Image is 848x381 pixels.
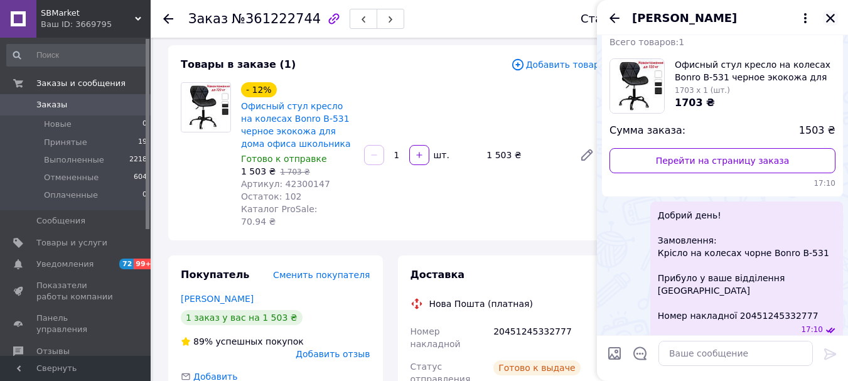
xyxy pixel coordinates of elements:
[675,97,715,109] span: 1703 ₴
[241,101,351,149] a: Офисный стул кресло на колесах Bonro B-531 черное экокожа для дома офиса школьника
[188,11,228,26] span: Заказ
[36,237,107,249] span: Товары и услуги
[241,166,276,176] span: 1 503 ₴
[36,78,126,89] span: Заказы и сообщения
[511,58,599,72] span: Добавить товар
[119,259,134,269] span: 72
[632,10,813,26] button: [PERSON_NAME]
[41,8,135,19] span: SBMarket
[426,298,536,310] div: Нова Пошта (платная)
[493,360,580,375] div: Готово к выдаче
[607,11,622,26] button: Назад
[163,13,173,25] div: Вернуться назад
[129,154,147,166] span: 2218
[411,326,461,349] span: Номер накладной
[193,336,213,346] span: 89%
[675,58,835,83] span: Офисный стул кресло на колесах Bonro B-531 черное экокожа для дома офиса школьника
[241,179,330,189] span: Артикул: 42300147
[491,320,602,355] div: 20451245332777
[142,119,147,130] span: 0
[280,168,309,176] span: 1 703 ₴
[799,124,835,138] span: 1503 ₴
[574,142,599,168] a: Редактировать
[41,19,151,30] div: Ваш ID: 3669795
[36,346,70,357] span: Отзывы
[181,269,249,281] span: Покупатель
[142,190,147,201] span: 0
[44,137,87,148] span: Принятые
[609,148,835,173] a: Перейти на страницу заказа
[609,124,685,138] span: Сумма заказа:
[241,154,327,164] span: Готово к отправке
[36,280,116,303] span: Показатели работы компании
[44,119,72,130] span: Новые
[44,172,99,183] span: Отмененные
[44,154,104,166] span: Выполненные
[609,178,835,189] span: 17:10 11.09.2025
[241,191,302,201] span: Остаток: 102
[823,11,838,26] button: Закрыть
[181,83,230,132] img: Офисный стул кресло на колесах Bonro B-531 черное экокожа для дома офиса школьника
[581,13,665,25] div: Статус заказа
[296,349,370,359] span: Добавить отзыв
[181,58,296,70] span: Товары в заказе (1)
[632,345,648,362] button: Открыть шаблоны ответов
[36,313,116,335] span: Панель управления
[610,59,664,113] img: 6784104467_w100_h100_ofisnyj-stul-kreslo.jpg
[134,172,147,183] span: 604
[241,204,317,227] span: Каталог ProSale: 70.94 ₴
[36,259,94,270] span: Уведомления
[36,99,67,110] span: Заказы
[431,149,451,161] div: шт.
[6,44,148,67] input: Поиск
[801,325,823,335] span: 17:10 11.09.2025
[44,190,98,201] span: Оплаченные
[36,215,85,227] span: Сообщения
[658,209,835,322] span: Добрий день! Замовлення: Крісло на колесах чорне Bonro B-531 Прибуло у ваше відділення [GEOGRAPHI...
[138,137,147,148] span: 19
[181,294,254,304] a: [PERSON_NAME]
[181,310,303,325] div: 1 заказ у вас на 1 503 ₴
[411,269,465,281] span: Доставка
[273,270,370,280] span: Сменить покупателя
[134,259,154,269] span: 99+
[675,86,730,95] span: 1703 x 1 (шт.)
[632,10,737,26] span: [PERSON_NAME]
[481,146,569,164] div: 1 503 ₴
[609,37,684,47] span: Всего товаров: 1
[232,11,321,26] span: №361222744
[181,335,304,348] div: успешных покупок
[241,82,277,97] div: - 12%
